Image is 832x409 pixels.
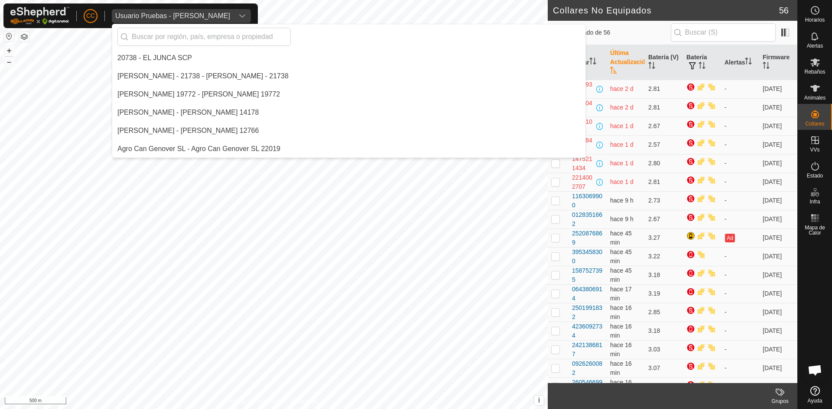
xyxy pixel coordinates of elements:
td: [DATE] [759,80,797,98]
span: 9 sept 2025, 11:08 [610,230,632,246]
div: 2501991832 [572,303,603,322]
div: [PERSON_NAME] 19772 - [PERSON_NAME] 19772 [117,89,280,100]
span: 8 sept 2025, 2:08 [610,160,634,167]
td: [DATE] [759,117,797,135]
td: [DATE] [759,340,797,359]
span: 7 sept 2025, 10:07 [610,104,634,111]
td: 3.03 [645,340,683,359]
td: 3.27 [645,229,683,247]
div: 1163069900 [572,192,603,210]
span: 0 seleccionado de 56 [553,28,671,37]
td: - [721,377,759,396]
td: [DATE] [759,191,797,210]
span: Collares [805,121,824,126]
div: 2605466990 [572,378,603,396]
span: 7 sept 2025, 3:07 [610,85,634,92]
td: - [721,303,759,322]
div: 20738 - EL JUNCA SCP [117,53,192,63]
td: 3.18 [645,322,683,340]
span: Horarios [805,17,825,23]
span: 9 sept 2025, 1:58 [610,216,634,222]
td: 2.67 [645,117,683,135]
td: [DATE] [759,173,797,191]
button: – [4,57,14,67]
span: VVs [810,147,819,152]
p-sorticon: Activar para ordenar [610,68,617,75]
td: - [721,266,759,284]
td: 2.81 [645,98,683,117]
p-sorticon: Activar para ordenar [763,63,770,70]
a: Política de Privacidad [229,398,279,406]
td: [DATE] [759,303,797,322]
td: 2.67 [645,210,683,229]
td: - [721,210,759,229]
p-sorticon: Activar para ordenar [648,63,655,70]
div: 2421386817 [572,341,603,359]
td: [DATE] [759,322,797,340]
td: - [721,98,759,117]
td: - [721,80,759,98]
div: 4236092734 [572,322,603,340]
td: [DATE] [759,377,797,396]
span: Ayuda [808,398,822,403]
td: [DATE] [759,98,797,117]
td: 3.19 [645,284,683,303]
span: 9 sept 2025, 11:37 [610,286,632,302]
div: 1587527395 [572,266,603,284]
img: Logo Gallagher [10,7,69,25]
div: 3953458300 [572,248,603,266]
button: Ad [725,234,734,242]
td: 3.18 [645,266,683,284]
td: - [721,340,759,359]
span: 9 sept 2025, 11:08 [610,267,632,283]
td: [DATE] [759,266,797,284]
td: 2.85 [645,303,683,322]
td: [DATE] [759,135,797,154]
h2: Collares No Equipados [553,5,779,16]
span: 9 sept 2025, 11:08 [610,248,632,264]
span: Mapa de Calor [800,225,830,235]
span: Usuario Pruebas - Gregorio Alarcia [112,9,234,23]
span: CC [86,11,95,20]
td: - [721,154,759,173]
div: 0926260082 [572,359,603,377]
span: 9 sept 2025, 11:37 [610,360,632,376]
div: dropdown trigger [234,9,251,23]
th: Firmware [759,45,797,80]
span: Estado [807,173,823,178]
td: - [721,135,759,154]
div: 1475211434 [572,155,595,173]
td: [DATE] [759,229,797,247]
td: 2.80 [645,154,683,173]
span: 8 sept 2025, 1:58 [610,141,634,148]
li: EL JUNCA SCP [112,49,585,67]
span: 9 sept 2025, 1:58 [610,197,634,204]
td: - [721,359,759,377]
div: Grupos [763,397,797,405]
span: 9 sept 2025, 11:37 [610,323,632,339]
td: 3.22 [645,247,683,266]
li: Agro Can Genover SL 22019 [112,140,585,158]
span: 8 sept 2025, 10:38 [610,178,634,185]
th: Batería [683,45,721,80]
td: 2.57 [645,135,683,154]
input: Buscar (S) [671,23,776,42]
div: [PERSON_NAME] - [PERSON_NAME] 14178 [117,107,259,118]
li: Adelina Garcia Garcia 14178 [112,104,585,121]
button: Restablecer Mapa [4,31,14,42]
span: 9 sept 2025, 11:37 [610,379,632,395]
p-sorticon: Activar para ordenar [699,63,705,70]
td: - [721,173,759,191]
span: 9 sept 2025, 11:37 [610,341,632,357]
th: Alertas [721,45,759,80]
span: 9 sept 2025, 11:37 [610,304,632,320]
span: Animales [804,95,825,100]
span: Alertas [807,43,823,48]
li: Abel Lopez Crespo 19772 [112,86,585,103]
span: 56 [779,4,789,17]
div: Usuario Pruebas - [PERSON_NAME] [115,13,230,19]
td: - [721,322,759,340]
div: Agro Can Genover SL - Agro Can Genover SL 22019 [117,144,280,154]
span: Infra [809,199,820,204]
a: Contáctenos [289,398,318,406]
